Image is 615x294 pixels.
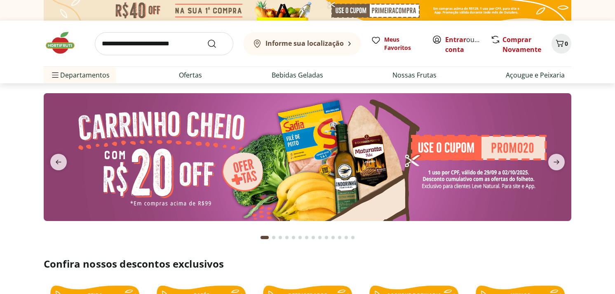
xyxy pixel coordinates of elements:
[50,65,60,85] button: Menu
[350,228,356,247] button: Go to page 14 from fs-carousel
[303,228,310,247] button: Go to page 7 from fs-carousel
[272,70,323,80] a: Bebidas Geladas
[297,228,303,247] button: Go to page 6 from fs-carousel
[44,154,73,170] button: previous
[323,228,330,247] button: Go to page 10 from fs-carousel
[506,70,565,80] a: Açougue e Peixaria
[552,34,571,54] button: Carrinho
[243,32,361,55] button: Informe sua localização
[44,257,571,270] h2: Confira nossos descontos exclusivos
[179,70,202,80] a: Ofertas
[445,35,482,54] span: ou
[384,35,422,52] span: Meus Favoritos
[290,228,297,247] button: Go to page 5 from fs-carousel
[565,40,568,47] span: 0
[502,35,541,54] a: Comprar Novamente
[330,228,336,247] button: Go to page 11 from fs-carousel
[277,228,284,247] button: Go to page 3 from fs-carousel
[317,228,323,247] button: Go to page 9 from fs-carousel
[265,39,344,48] b: Informe sua localização
[270,228,277,247] button: Go to page 2 from fs-carousel
[392,70,437,80] a: Nossas Frutas
[445,35,491,54] a: Criar conta
[44,93,571,221] img: cupom
[445,35,466,44] a: Entrar
[50,65,110,85] span: Departamentos
[310,228,317,247] button: Go to page 8 from fs-carousel
[44,31,85,55] img: Hortifruti
[343,228,350,247] button: Go to page 13 from fs-carousel
[284,228,290,247] button: Go to page 4 from fs-carousel
[371,35,422,52] a: Meus Favoritos
[95,32,233,55] input: search
[207,39,227,49] button: Submit Search
[336,228,343,247] button: Go to page 12 from fs-carousel
[542,154,571,170] button: next
[259,228,270,247] button: Current page from fs-carousel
